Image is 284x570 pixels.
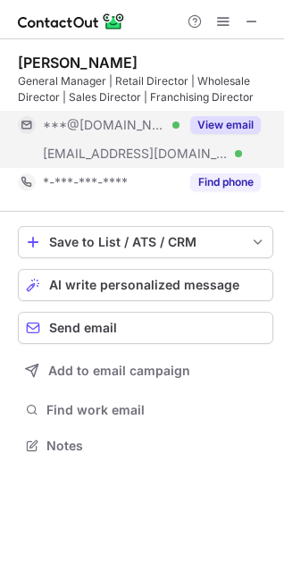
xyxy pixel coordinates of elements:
[43,117,166,133] span: ***@[DOMAIN_NAME]
[46,438,266,454] span: Notes
[190,173,261,191] button: Reveal Button
[46,402,266,418] span: Find work email
[18,312,273,344] button: Send email
[49,235,242,249] div: Save to List / ATS / CRM
[48,364,190,378] span: Add to email campaign
[49,278,239,292] span: AI write personalized message
[18,269,273,301] button: AI write personalized message
[18,54,138,71] div: [PERSON_NAME]
[18,11,125,32] img: ContactOut v5.3.10
[18,433,273,458] button: Notes
[43,146,229,162] span: [EMAIL_ADDRESS][DOMAIN_NAME]
[18,398,273,423] button: Find work email
[49,321,117,335] span: Send email
[190,116,261,134] button: Reveal Button
[18,355,273,387] button: Add to email campaign
[18,226,273,258] button: save-profile-one-click
[18,73,273,105] div: General Manager | Retail Director | Wholesale Director | Sales Director | Franchising Director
